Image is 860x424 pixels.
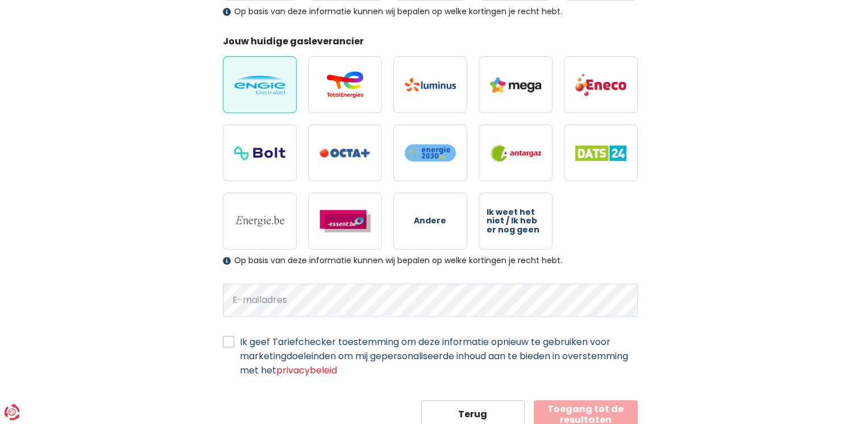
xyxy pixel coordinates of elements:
img: Mega [490,77,541,93]
img: Eneco [575,73,626,97]
img: Total Energies / Lampiris [319,71,371,98]
div: Op basis van deze informatie kunnen wij bepalen op welke kortingen je recht hebt. [223,256,638,265]
img: Energie2030 [405,144,456,162]
div: Op basis van deze informatie kunnen wij bepalen op welke kortingen je recht hebt. [223,7,638,16]
label: Ik geef Tariefchecker toestemming om deze informatie opnieuw te gebruiken voor marketingdoeleinde... [240,335,638,377]
img: Antargaz [490,144,541,162]
img: Octa+ [319,148,371,158]
span: Ik weet het niet / Ik heb er nog geen [487,208,545,234]
legend: Jouw huidige gasleverancier [223,35,638,52]
img: Energie.be [234,215,285,227]
a: privacybeleid [276,364,337,377]
img: Engie / Electrabel [234,76,285,94]
img: Dats 24 [575,146,626,161]
span: Andere [414,217,446,225]
img: Essent [319,210,371,232]
img: Bolt [234,146,285,160]
img: Luminus [405,78,456,92]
